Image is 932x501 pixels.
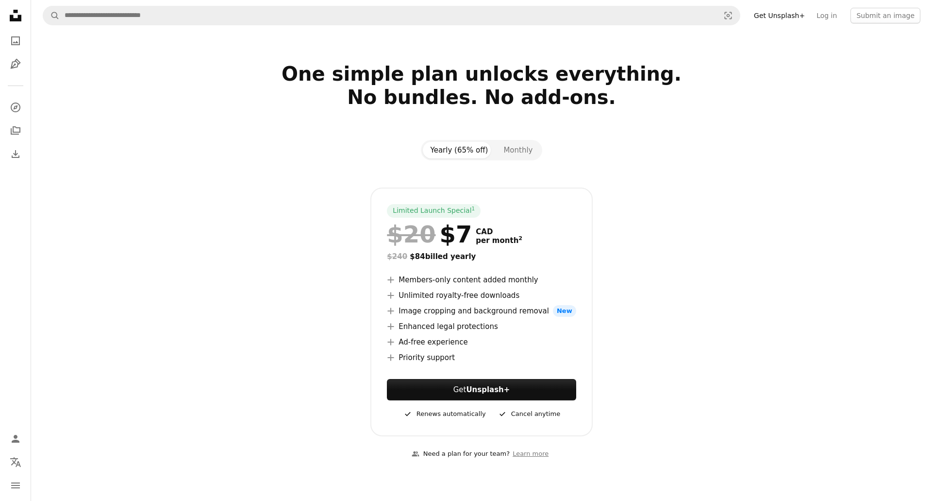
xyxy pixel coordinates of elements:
[466,385,510,394] strong: Unsplash+
[6,452,25,472] button: Language
[6,144,25,164] a: Download History
[387,252,407,261] span: $240
[387,290,576,301] li: Unlimited royalty-free downloads
[387,379,576,400] button: GetUnsplash+
[470,206,477,216] a: 1
[850,8,920,23] button: Submit an image
[423,142,496,158] button: Yearly (65% off)
[476,227,522,236] span: CAD
[553,305,576,317] span: New
[476,236,522,245] span: per month
[387,352,576,363] li: Priority support
[412,449,510,459] div: Need a plan for your team?
[387,222,435,247] span: $20
[387,274,576,286] li: Members-only content added monthly
[6,98,25,117] a: Explore
[169,62,794,132] h2: One simple plan unlocks everything. No bundles. No add-ons.
[6,6,25,27] a: Home — Unsplash
[516,236,524,245] a: 2
[6,54,25,74] a: Illustrations
[811,8,843,23] a: Log in
[518,235,522,242] sup: 2
[387,336,576,348] li: Ad-free experience
[472,206,475,211] sup: 1
[6,429,25,449] a: Log in / Sign up
[43,6,740,25] form: Find visuals sitewide
[510,446,551,462] a: Learn more
[387,251,576,262] div: $84 billed yearly
[6,476,25,495] button: Menu
[6,31,25,51] a: Photos
[496,142,540,158] button: Monthly
[498,408,560,420] div: Cancel anytime
[387,321,576,332] li: Enhanced legal protections
[387,222,472,247] div: $7
[716,6,740,25] button: Visual search
[6,121,25,140] a: Collections
[43,6,60,25] button: Search Unsplash
[387,305,576,317] li: Image cropping and background removal
[748,8,811,23] a: Get Unsplash+
[403,408,486,420] div: Renews automatically
[387,204,481,218] div: Limited Launch Special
